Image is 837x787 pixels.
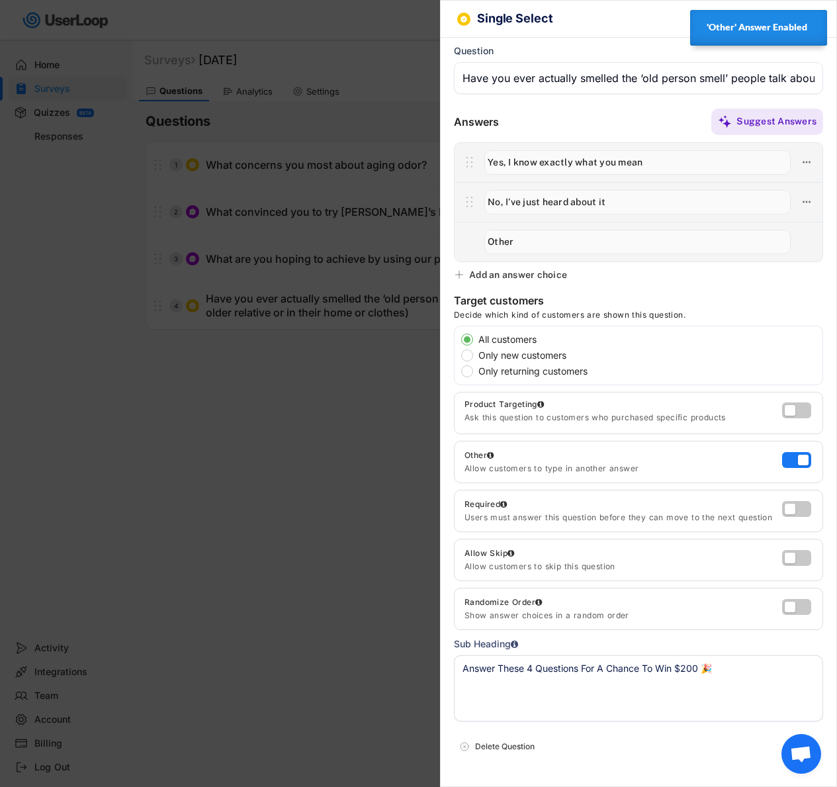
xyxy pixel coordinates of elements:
div: Answers [454,115,499,129]
div: Randomize Order [464,597,542,608]
img: CircleTickMinorWhite.svg [460,15,468,23]
input: No, I’ve just heard about it [484,190,791,214]
div: Show answer choices in a random order [464,610,779,621]
strong: 'Other' Answer Enabled [707,22,807,32]
div: Suggest Answers [736,115,816,127]
div: Allow Skip [464,548,514,559]
input: Yes, I know exactly what you mean [484,150,791,175]
h6: Single Select [477,12,782,26]
div: Allow customers to type in another answer [464,463,782,474]
img: MagicMajor%20%28Purple%29.svg [718,115,732,128]
label: Only new customers [474,351,822,360]
div: Other [464,450,782,461]
input: Type your question here... [454,62,823,94]
label: Only returning customers [474,367,822,376]
div: Allow customers to skip this question [464,561,782,572]
div: Required [464,499,507,510]
div: Decide which kind of customers are shown this question. [454,310,685,326]
div: Question [454,45,494,57]
div: Sub Heading [454,637,518,651]
div: Product Targeting [464,399,782,410]
div: Ask this question to customers who purchased specific products [464,412,782,423]
input: Other [484,230,791,254]
div: Add an answer choice [469,269,567,281]
label: All customers [474,335,822,344]
div: Target customers [454,294,544,310]
div: Delete Question [475,741,818,753]
div: Users must answer this question before they can move to the next question [464,512,782,523]
div: Open chat [781,734,821,774]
